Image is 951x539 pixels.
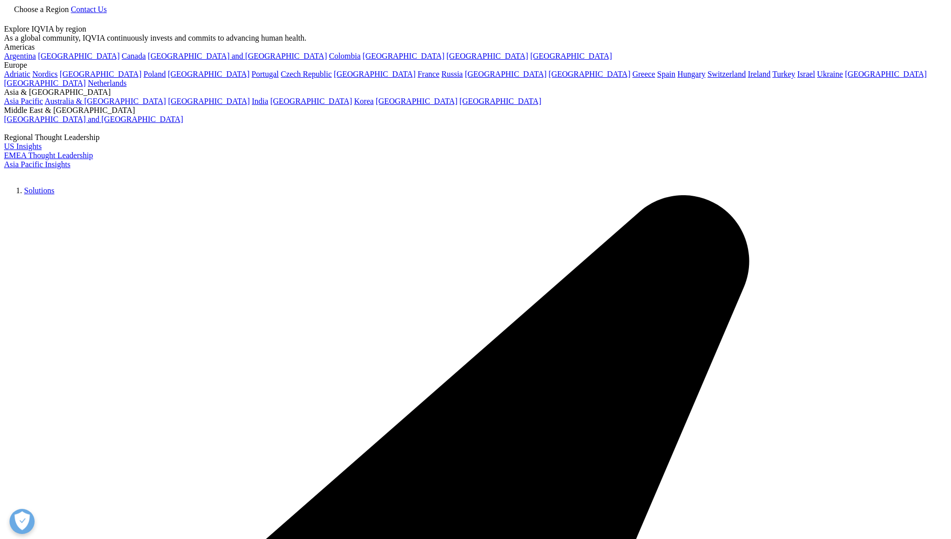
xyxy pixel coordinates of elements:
a: [GEOGRAPHIC_DATA] [465,70,546,78]
a: Israel [797,70,815,78]
a: Netherlands [88,79,126,87]
a: Ukraine [817,70,843,78]
a: [GEOGRAPHIC_DATA] [447,52,528,60]
a: Poland [143,70,165,78]
a: Asia Pacific [4,97,43,105]
a: Portugal [252,70,279,78]
a: Russia [442,70,463,78]
a: [GEOGRAPHIC_DATA] and [GEOGRAPHIC_DATA] [148,52,327,60]
div: Asia & [GEOGRAPHIC_DATA] [4,88,947,97]
a: Canada [122,52,146,60]
a: [GEOGRAPHIC_DATA] [168,70,250,78]
a: Ireland [748,70,771,78]
a: [GEOGRAPHIC_DATA] [60,70,141,78]
a: [GEOGRAPHIC_DATA] [548,70,630,78]
div: As a global community, IQVIA continuously invests and commits to advancing human health. [4,34,947,43]
a: Korea [354,97,373,105]
a: Czech Republic [281,70,332,78]
a: [GEOGRAPHIC_DATA] [4,79,86,87]
a: France [418,70,440,78]
a: Turkey [773,70,796,78]
a: Contact Us [71,5,107,14]
a: [GEOGRAPHIC_DATA] [845,70,926,78]
a: Colombia [329,52,360,60]
a: [GEOGRAPHIC_DATA] [270,97,352,105]
a: [GEOGRAPHIC_DATA] and [GEOGRAPHIC_DATA] [4,115,183,123]
a: Asia Pacific Insights [4,160,70,169]
a: Australia & [GEOGRAPHIC_DATA] [45,97,166,105]
a: Argentina [4,52,36,60]
a: India [252,97,268,105]
a: Nordics [32,70,58,78]
a: Spain [657,70,675,78]
a: Solutions [24,186,54,195]
a: [GEOGRAPHIC_DATA] [362,52,444,60]
div: Middle East & [GEOGRAPHIC_DATA] [4,106,947,115]
a: [GEOGRAPHIC_DATA] [334,70,416,78]
a: [GEOGRAPHIC_DATA] [168,97,250,105]
a: [GEOGRAPHIC_DATA] [460,97,541,105]
a: [GEOGRAPHIC_DATA] [38,52,120,60]
a: US Insights [4,142,42,151]
a: [GEOGRAPHIC_DATA] [530,52,612,60]
a: Hungary [677,70,705,78]
span: Choose a Region [14,5,69,14]
div: Explore IQVIA by region [4,25,947,34]
div: Europe [4,61,947,70]
a: Adriatic [4,70,30,78]
a: EMEA Thought Leadership [4,151,93,160]
a: [GEOGRAPHIC_DATA] [375,97,457,105]
div: Regional Thought Leadership [4,133,947,142]
button: Open Preferences [10,509,35,534]
a: Greece [632,70,655,78]
div: Americas [4,43,947,52]
a: Switzerland [707,70,745,78]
